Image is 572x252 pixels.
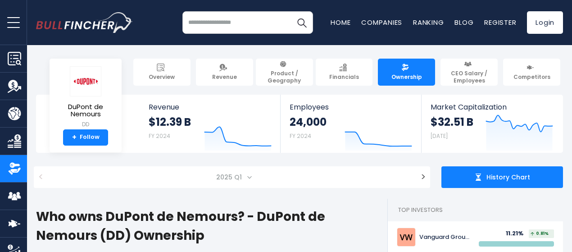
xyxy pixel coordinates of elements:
a: Ranking [413,18,444,27]
a: Go to homepage [36,12,133,33]
button: > [416,166,430,188]
a: Market Capitalization $32.51 B [DATE] [422,95,562,153]
span: Revenue [149,103,272,111]
a: Financials [316,59,373,86]
small: FY 2024 [149,132,170,140]
small: [DATE] [431,132,448,140]
button: Search [291,11,313,34]
strong: $12.39 B [149,115,191,129]
a: Competitors [503,59,560,86]
small: DD [57,120,114,128]
a: Register [484,18,516,27]
h2: Top Investors [388,199,563,221]
img: bullfincher logo [36,12,133,33]
span: Market Capitalization [431,103,553,111]
span: Financials [329,73,359,81]
a: Ownership [378,59,435,86]
a: Companies [361,18,402,27]
a: Home [331,18,350,27]
button: < [34,166,48,188]
span: Ownership [391,73,422,81]
span: 2025 Q1 [53,166,412,188]
a: Blog [454,18,473,27]
a: Employees 24,000 FY 2024 [281,95,421,153]
a: Revenue [196,59,253,86]
a: Product / Geography [256,59,313,86]
span: 2025 Q1 [213,171,247,183]
img: Ownership [8,162,21,175]
h1: Who owns DuPont de Nemours? - DuPont de Nemours (DD) Ownership [36,207,387,245]
a: DuPont de Nemours DD [56,66,115,129]
span: Overview [149,73,175,81]
a: Revenue $12.39 B FY 2024 [140,95,281,153]
small: FY 2024 [290,132,311,140]
a: Overview [133,59,191,86]
a: CEO Salary / Employees [440,59,498,86]
strong: + [72,133,77,142]
span: Employees [290,103,412,111]
span: Competitors [513,73,550,81]
span: DuPont de Nemours [57,103,114,118]
div: Vanguard Group Inc [419,234,472,241]
strong: $32.51 B [431,115,473,129]
span: Product / Geography [260,70,309,84]
strong: 24,000 [290,115,327,129]
span: History Chart [486,173,530,181]
span: 0.81% [531,232,549,236]
div: 11.21% [506,230,529,238]
img: history chart [475,174,482,181]
a: Login [527,11,563,34]
a: +Follow [63,129,108,146]
span: CEO Salary / Employees [445,70,494,84]
span: Revenue [212,73,237,81]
